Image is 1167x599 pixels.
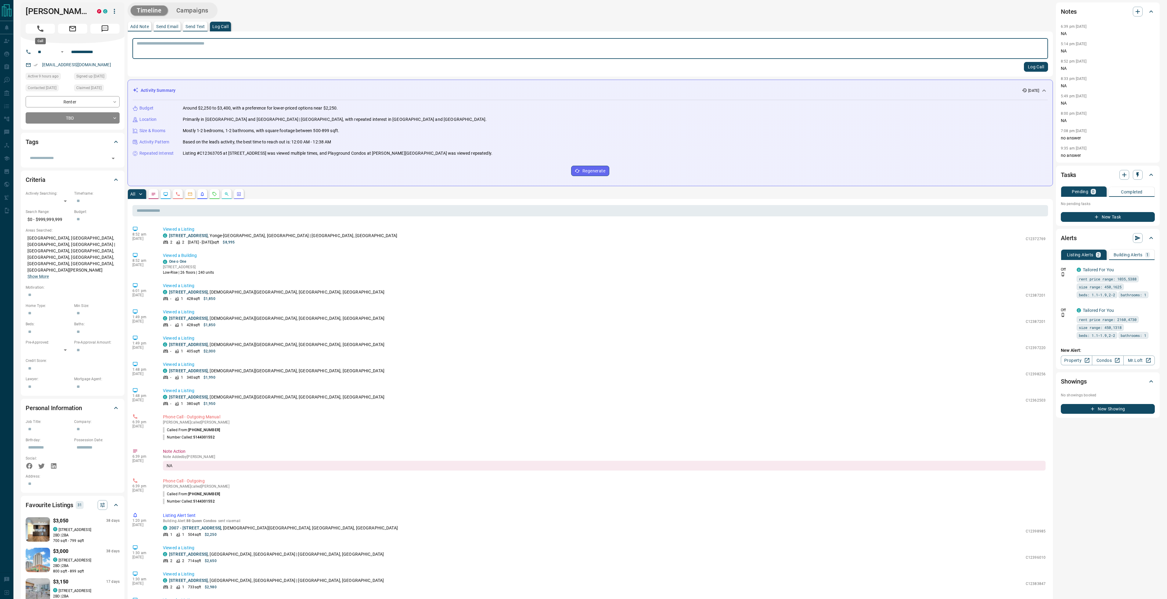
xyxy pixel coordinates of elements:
[1061,7,1077,16] h2: Notes
[163,414,1046,420] p: Phone Call - Outgoing Manual
[1079,316,1136,323] span: rent price range: 2160,4730
[183,105,338,111] p: Around $2,250 to $3,400, with a preference for lower-priced options near $2,250.
[181,375,183,380] p: 1
[132,523,154,527] p: [DATE]
[53,558,57,562] div: condos.ca
[1061,170,1076,180] h2: Tasks
[26,112,120,124] div: TBD
[139,139,169,145] p: Activity Pattern
[132,459,154,463] p: [DATE]
[26,376,71,382] p: Lawyer:
[193,499,215,503] span: 5144301552
[26,474,120,479] p: Address:
[1026,319,1046,324] p: C12387201
[163,260,167,264] div: condos.ca
[204,322,215,328] p: $1,850
[170,584,172,590] p: 2
[163,499,215,504] p: Number Called:
[1026,345,1046,351] p: C12397220
[200,192,205,197] svg: Listing Alerts
[53,568,120,574] p: 800 sqft - 899 sqft
[1061,231,1155,245] div: Alerts
[132,367,154,372] p: 1:48 pm
[156,24,178,29] p: Send Email
[28,73,59,79] span: Active 9 hours ago
[163,309,1046,315] p: Viewed a Listing
[187,348,200,354] p: 405 sqft
[170,296,171,301] p: -
[132,484,154,488] p: 6:39 pm
[26,285,120,290] p: Motivation:
[571,166,609,176] button: Regenerate
[26,340,71,345] p: Pre-Approved:
[1061,374,1155,389] div: Showings
[170,401,171,406] p: -
[132,454,154,459] p: 6:39 pm
[132,581,154,586] p: [DATE]
[133,85,1048,96] div: Activity Summary[DATE]
[163,578,167,583] div: condos.ca
[26,85,71,93] div: Tue Aug 19 2025
[163,519,1046,523] p: Building Alert : - sent via email
[169,525,221,530] a: 2007 - [STREET_ADDRESS]
[163,395,167,399] div: condos.ca
[35,38,46,44] div: Call
[223,240,235,245] p: $8,995
[1067,253,1093,257] p: Listing Alerts
[97,9,101,13] div: property.ca
[1121,332,1146,338] span: bathrooms: 1
[163,455,1046,459] p: Note Added by [PERSON_NAME]
[26,233,120,282] p: [GEOGRAPHIC_DATA], [GEOGRAPHIC_DATA], [GEOGRAPHIC_DATA], [GEOGRAPHIC_DATA] | [GEOGRAPHIC_DATA], [...
[53,563,120,568] p: 2 BD | 2 BA
[141,87,175,94] p: Activity Summary
[132,420,154,424] p: 6:39 pm
[188,192,193,197] svg: Emails
[106,579,120,584] p: 17 days
[1061,83,1155,89] p: NA
[183,150,492,157] p: Listing #C12363705 at [STREET_ADDRESS] was viewed multiple times, and Playground Condos at [PERSO...
[26,137,38,147] h2: Tags
[187,375,200,380] p: 340 sqft
[1061,129,1087,133] p: 7:08 pm [DATE]
[1026,371,1046,377] p: C12398256
[74,209,120,215] p: Budget:
[74,419,120,424] p: Company:
[169,552,208,557] a: [STREET_ADDRESS]
[163,491,220,497] p: Called From:
[188,584,201,590] p: 733 sqft
[1061,347,1155,354] p: New Alert:
[132,518,154,523] p: 1:20 pm
[1092,189,1094,194] p: 0
[1114,253,1143,257] p: Building Alerts
[1121,292,1146,298] span: bathrooms: 1
[1121,190,1143,194] p: Completed
[26,24,55,34] span: Call
[1083,308,1114,313] a: Tailored For You
[163,361,1046,368] p: Viewed a Listing
[212,24,229,29] p: Log Call
[131,5,168,16] button: Timeline
[1079,324,1122,330] span: size range: 450,1318
[182,558,184,564] p: 2
[204,348,215,354] p: $2,000
[1026,581,1046,586] p: C12383847
[53,527,57,531] div: condos.ca
[132,424,154,428] p: [DATE]
[1061,111,1087,116] p: 8:00 pm [DATE]
[132,315,154,319] p: 1:49 pm
[1061,94,1087,98] p: 5:49 pm [DATE]
[163,512,1046,519] p: Listing Alert Sent
[163,226,1046,233] p: Viewed a Listing
[188,492,220,496] span: [PHONE_NUMBER]
[170,5,214,16] button: Campaigns
[132,372,154,376] p: [DATE]
[183,139,331,145] p: Based on the lead's activity, the best time to reach out is: 12:00 AM - 12:38 AM
[169,578,208,583] a: [STREET_ADDRESS]
[74,85,120,93] div: Wed Jan 08 2025
[169,289,384,295] p: , [DEMOGRAPHIC_DATA][GEOGRAPHIC_DATA], [GEOGRAPHIC_DATA], [GEOGRAPHIC_DATA]
[170,375,171,380] p: -
[26,498,120,512] div: Favourite Listings31
[1061,307,1073,313] p: Off
[163,388,1046,394] p: Viewed a Listing
[169,525,398,531] p: , [DEMOGRAPHIC_DATA][GEOGRAPHIC_DATA], [GEOGRAPHIC_DATA], [GEOGRAPHIC_DATA]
